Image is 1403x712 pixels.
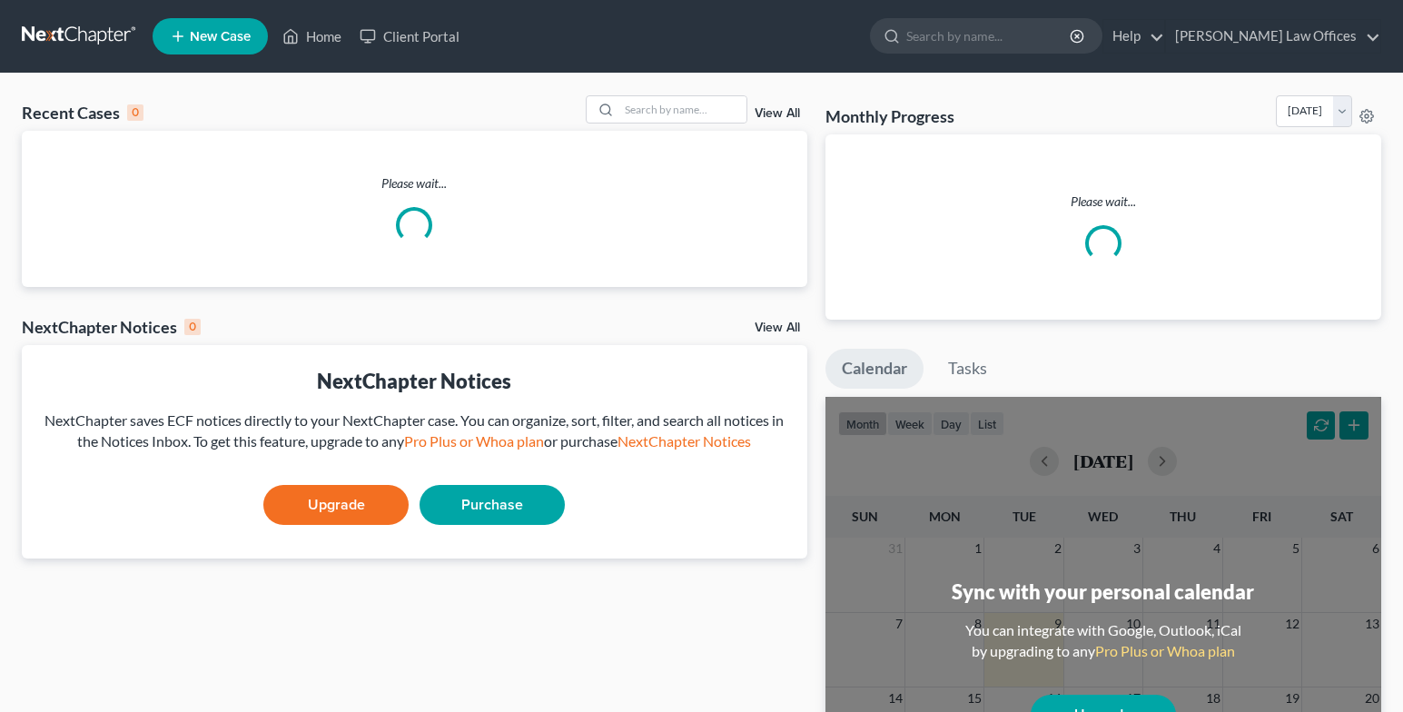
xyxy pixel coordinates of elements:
a: Pro Plus or Whoa plan [1095,642,1235,659]
div: NextChapter Notices [22,316,201,338]
p: Please wait... [22,174,807,193]
div: Sync with your personal calendar [952,578,1254,606]
a: Home [273,20,351,53]
h3: Monthly Progress [825,105,954,127]
a: [PERSON_NAME] Law Offices [1166,20,1380,53]
a: Upgrade [263,485,409,525]
input: Search by name... [906,19,1072,53]
input: Search by name... [619,96,746,123]
a: Calendar [825,349,924,389]
div: Recent Cases [22,102,143,124]
a: View All [755,107,800,120]
div: NextChapter Notices [36,367,793,395]
div: 0 [127,104,143,121]
a: Tasks [932,349,1003,389]
a: Pro Plus or Whoa plan [404,432,544,450]
a: Purchase [420,485,565,525]
p: Please wait... [840,193,1367,211]
a: Client Portal [351,20,469,53]
span: New Case [190,30,251,44]
div: 0 [184,319,201,335]
div: NextChapter saves ECF notices directly to your NextChapter case. You can organize, sort, filter, ... [36,410,793,452]
a: NextChapter Notices [618,432,751,450]
div: You can integrate with Google, Outlook, iCal by upgrading to any [958,620,1249,662]
a: View All [755,321,800,334]
a: Help [1103,20,1164,53]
